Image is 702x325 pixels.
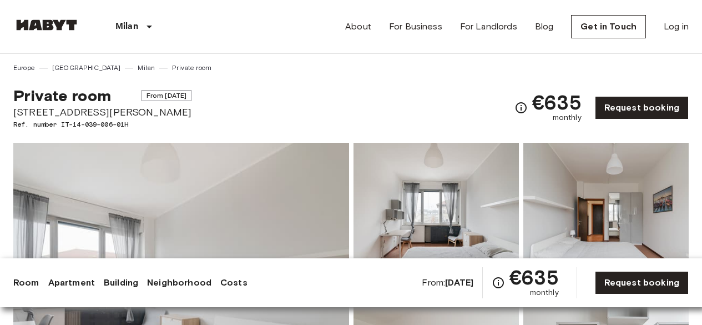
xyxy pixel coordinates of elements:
a: Room [13,276,39,289]
img: Picture of unit IT-14-039-006-01H [523,143,689,288]
span: From [DATE] [142,90,192,101]
img: Habyt [13,19,80,31]
a: Building [104,276,138,289]
a: Private room [172,63,211,73]
a: Log in [664,20,689,33]
img: Picture of unit IT-14-039-006-01H [353,143,519,288]
span: €635 [509,267,559,287]
span: monthly [553,112,582,123]
svg: Check cost overview for full price breakdown. Please note that discounts apply to new joiners onl... [514,101,528,114]
span: From: [422,277,473,289]
span: monthly [530,287,559,298]
a: Request booking [595,271,689,294]
a: Request booking [595,96,689,119]
a: Blog [535,20,554,33]
span: Private room [13,86,111,105]
b: [DATE] [445,277,473,288]
a: For Landlords [460,20,517,33]
a: Milan [138,63,155,73]
span: €635 [532,92,582,112]
span: Ref. number IT-14-039-006-01H [13,119,191,129]
a: [GEOGRAPHIC_DATA] [52,63,121,73]
a: For Business [389,20,442,33]
span: [STREET_ADDRESS][PERSON_NAME] [13,105,191,119]
a: About [345,20,371,33]
a: Neighborhood [147,276,211,289]
a: Apartment [48,276,95,289]
a: Costs [220,276,248,289]
a: Get in Touch [571,15,646,38]
svg: Check cost overview for full price breakdown. Please note that discounts apply to new joiners onl... [492,276,505,289]
p: Milan [115,20,138,33]
a: Europe [13,63,35,73]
